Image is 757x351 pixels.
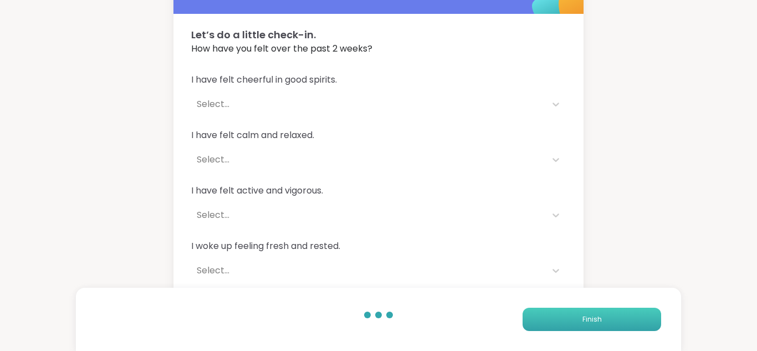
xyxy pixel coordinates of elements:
div: Select... [197,153,540,166]
div: Select... [197,208,540,222]
button: Finish [523,308,661,331]
span: I have felt calm and relaxed. [191,129,566,142]
div: Select... [197,98,540,111]
span: How have you felt over the past 2 weeks? [191,42,566,55]
span: I have felt cheerful in good spirits. [191,73,566,87]
span: Finish [582,314,602,324]
span: I woke up feeling fresh and rested. [191,240,566,253]
span: Let’s do a little check-in. [191,27,566,42]
div: Select... [197,264,540,277]
span: I have felt active and vigorous. [191,184,566,197]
